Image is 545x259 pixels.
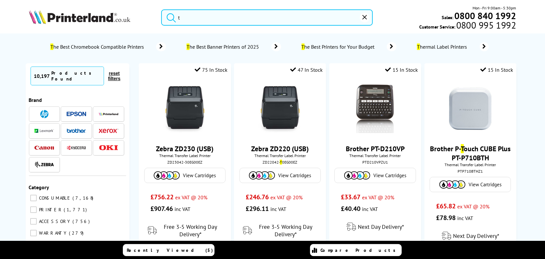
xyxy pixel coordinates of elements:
a: Brother P-Touch CUBE Plus PT-P710BTH [430,144,511,162]
b: 0800 840 1992 [454,10,516,22]
img: Printerland Logo [29,10,130,24]
a: The Best Chromebook Compatible Printers [50,42,166,51]
mark: T [417,43,420,50]
div: 75 In Stock [195,67,228,73]
span: £33.67 [341,193,360,201]
a: View Cartridges [433,180,507,189]
div: PTP710BTHZ1 [429,169,512,174]
div: modal_delivery [428,227,513,245]
span: View Cartridges [278,172,311,179]
span: hermal Label Printers [416,43,470,50]
span: £296.11 [246,204,269,213]
span: Next Day Delivery* [453,232,499,240]
span: CONSUMABLE [38,195,72,201]
input: ACCESSORY 756 [30,218,37,225]
a: Compare Products [310,244,402,256]
img: OKI [99,145,118,151]
div: PTD210VPZU1 [334,160,416,165]
span: WARRANTY [38,230,69,236]
div: modal_delivery [142,218,227,243]
span: £40.40 [341,204,360,213]
span: Free 3-5 Working Day Delivery* [254,223,318,238]
a: Brother PT-D210VP [346,144,405,153]
span: inc VAT [270,206,286,212]
a: View Cartridges [338,171,412,179]
span: ACCESSORY [38,218,72,224]
img: Printerland [99,112,118,116]
img: zebra-ZD200-series-front2-small.jpg [161,84,209,133]
mark: T [50,43,53,50]
span: £907.46 [150,204,173,213]
input: PRINTER 1,771 [30,206,37,213]
img: Canon [34,146,54,150]
div: modal_delivery [237,218,323,243]
a: Zebra ZD220 (USB) [251,144,309,153]
div: Products Found [52,70,101,82]
span: Sales: [442,14,453,20]
span: View Cartridges [183,172,216,179]
span: Compare Products [321,247,399,253]
span: 7,168 [73,195,95,201]
span: Customer Service: [419,22,516,30]
a: View Cartridges [243,171,317,179]
span: 756 [73,218,92,224]
button: reset filters [104,70,124,81]
span: he Best Banner Printers of 2025 [186,43,262,50]
span: he Best Printers for Your Budget [301,43,377,50]
span: 10,197 [34,73,50,79]
span: Brand [29,97,42,103]
img: Lexmark [34,129,54,133]
img: Brother-PT-D210VP-Front-Facing-small.jpg [351,84,399,133]
span: inc VAT [175,206,190,212]
img: Xerox [99,129,118,133]
div: 15 In Stock [480,67,513,73]
span: Thermal Transfer Label Printer [332,153,418,158]
span: ex VAT @ 20% [175,194,207,201]
img: Epson [67,112,86,117]
span: 0800 995 1992 [455,22,516,28]
img: Cartridges [154,171,180,179]
span: inc VAT [457,215,473,221]
span: ex VAT @ 20% [362,194,394,201]
span: £246.76 [246,193,269,201]
img: Cartridges [439,180,465,189]
a: 0800 840 1992 [453,13,516,19]
a: The Best Printers for Your Budget [301,42,396,51]
span: Mon - Fri 9:00am - 5:30pm [473,5,516,11]
span: £65.82 [436,202,456,210]
img: Cartridges [249,171,275,179]
a: Printerland Logo [29,10,153,25]
span: PRINTER [38,207,63,213]
span: 279 [69,230,85,236]
img: HP [40,110,48,118]
span: Thermal Transfer Label Printer [142,153,227,158]
mark: T [187,43,189,50]
span: 1,771 [64,207,89,213]
img: Kyocera [67,145,86,150]
input: Search product or brand [161,9,373,26]
input: CONSUMABLE 7,168 [30,195,37,201]
span: View Cartridges [469,181,501,188]
img: Zebra [34,161,54,168]
a: View Cartridges [148,171,222,179]
a: Zebra ZD230 (USB) [156,144,214,153]
div: 15 In Stock [385,67,418,73]
input: WARRANTY 279 [30,230,37,236]
span: Free 3-5 Working Day Delivery* [159,223,222,238]
span: Next Day Delivery* [358,223,404,230]
span: ex VAT @ 20% [457,203,489,210]
img: Brother [67,129,86,133]
mark: T [280,160,282,165]
div: ZD22042- 0EG00EZ [239,160,321,165]
div: ZD23042-30EG00EZ [144,160,226,165]
img: Cartridges [344,171,370,179]
span: £756.22 [150,193,174,201]
span: inc VAT [362,206,378,212]
span: he Best Chromebook Compatible Printers [50,43,146,50]
div: modal_delivery [332,218,418,236]
span: £78.98 [436,214,456,222]
span: View Cartridges [373,172,406,179]
a: The Best Banner Printers of 2025 [186,42,281,51]
a: Thermal Label Printers [416,42,489,51]
span: Category [29,184,49,191]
